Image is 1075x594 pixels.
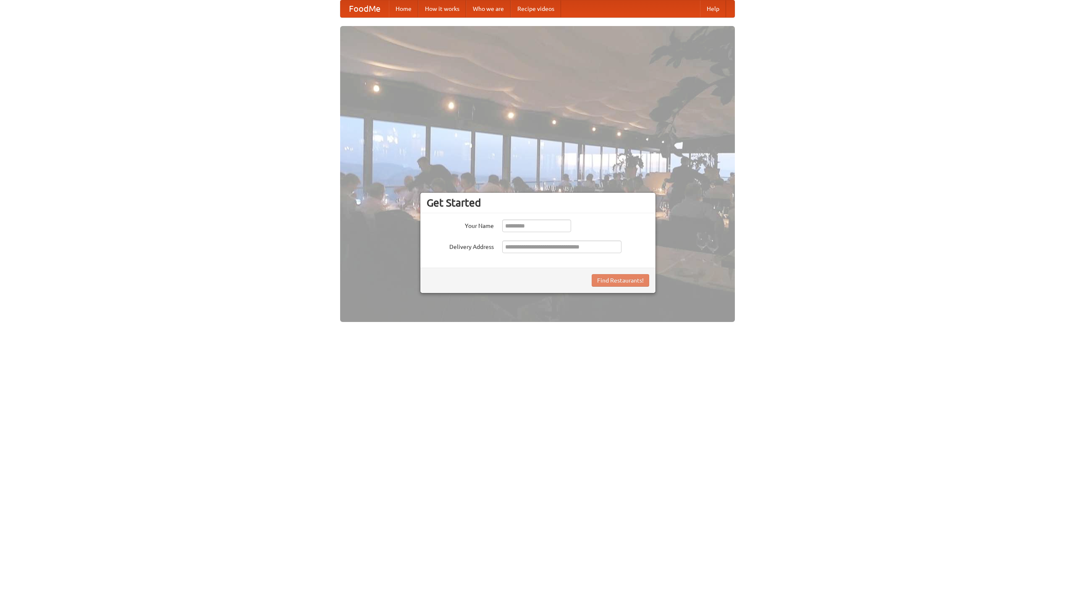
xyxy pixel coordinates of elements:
label: Your Name [427,220,494,230]
a: How it works [418,0,466,17]
a: Home [389,0,418,17]
a: Recipe videos [511,0,561,17]
label: Delivery Address [427,241,494,251]
button: Find Restaurants! [592,274,649,287]
a: Who we are [466,0,511,17]
h3: Get Started [427,196,649,209]
a: FoodMe [341,0,389,17]
a: Help [700,0,726,17]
